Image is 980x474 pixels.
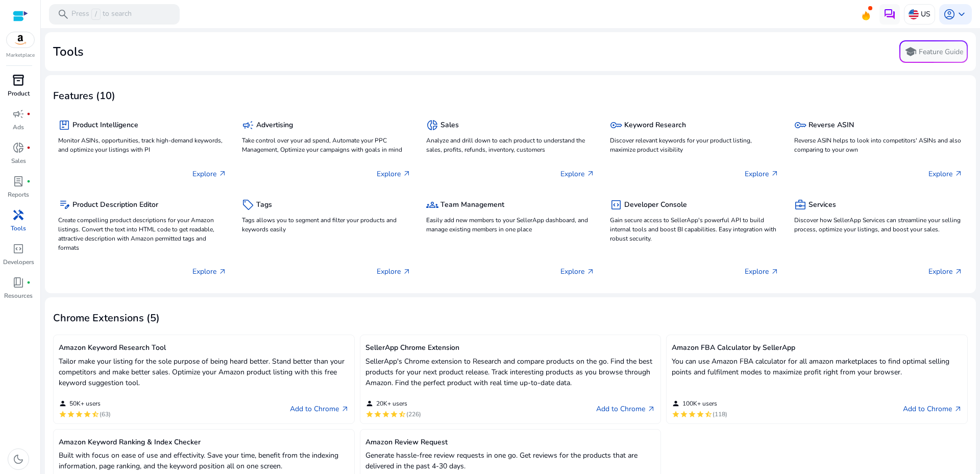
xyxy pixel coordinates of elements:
img: amazon.svg [7,32,34,48]
mat-icon: star [67,410,75,418]
p: Easily add new members to your SellerApp dashboard, and manage existing members in one place [426,216,595,234]
p: Explore [745,169,779,179]
p: Press to search [71,9,132,20]
span: business_center [794,199,806,211]
p: Explore [928,169,963,179]
span: sell [242,199,254,211]
p: Explore [560,266,595,277]
span: arrow_outward [218,170,227,178]
mat-icon: star_half [91,410,100,418]
mat-icon: person [59,399,67,408]
h5: Amazon Keyword Ranking & Index Checker [59,438,349,447]
p: Explore [745,266,779,277]
p: Discover relevant keywords for your product listing, maximize product visibility [610,136,778,154]
h5: Product Intelligence [72,121,138,130]
span: groups [426,199,438,211]
span: handyman [12,209,24,221]
span: arrow_outward [954,268,963,276]
h5: Sales [440,121,459,130]
p: Sales [11,156,26,165]
p: Create compelling product descriptions for your Amazon listings. Convert the text into HTML code ... [58,216,227,252]
h5: Services [808,201,836,209]
span: arrow_outward [586,268,595,276]
h5: Amazon FBA Calculator by SellerApp [672,344,962,352]
p: Explore [560,169,595,179]
mat-icon: star_half [398,410,406,418]
p: Resources [4,291,33,300]
a: Add to Chromearrow_outward [903,403,962,415]
p: Product [8,89,30,98]
mat-icon: star [59,410,67,418]
span: arrow_outward [403,268,411,276]
span: code_blocks [610,199,622,211]
mat-icon: star_half [704,410,713,418]
mat-icon: star [688,410,696,418]
mat-icon: person [365,399,374,408]
span: book_4 [12,276,24,289]
mat-icon: person [672,399,680,408]
p: You can use Amazon FBA calculator for all amazon marketplaces to find optimal selling points and ... [672,356,962,377]
p: Developers [3,257,34,267]
p: Explore [377,266,411,277]
p: Generate hassle-free review requests in one go. Get reviews for the products that are delivered i... [365,450,656,471]
span: arrow_outward [954,405,962,413]
mat-icon: star [672,410,680,418]
span: key [794,119,806,131]
p: SellerApp's Chrome extension to Research and compare products on the go. Find the best products f... [365,356,656,388]
mat-icon: star [83,410,91,418]
a: Add to Chromearrow_outward [290,403,349,415]
p: Marketplace [6,52,35,59]
p: Ads [13,123,24,132]
span: fiber_manual_record [27,112,31,116]
span: (226) [406,410,421,418]
span: inventory_2 [12,74,24,86]
p: Reports [8,190,29,199]
span: arrow_outward [403,170,411,178]
span: arrow_outward [771,170,779,178]
mat-icon: star [680,410,688,418]
p: Feature Guide [919,47,963,57]
mat-icon: star [365,410,374,418]
span: (118) [713,410,727,418]
mat-icon: star [382,410,390,418]
p: Built with focus on ease of use and effectivity. Save your time, benefit from the indexing inform... [59,450,349,471]
span: fiber_manual_record [27,280,31,285]
span: keyboard_arrow_down [955,8,968,20]
p: US [921,5,930,23]
span: / [91,9,101,20]
p: Tailor make your listing for the sole purpose of being heard better. Stand better than your compe... [59,356,349,388]
h5: Product Description Editor [72,201,158,209]
span: arrow_outward [954,170,963,178]
p: Take control over your ad spend, Automate your PPC Management, Optimize your campaigns with goals... [242,136,410,154]
span: lab_profile [12,175,24,187]
mat-icon: star [390,410,398,418]
p: Analyze and drill down to each product to understand the sales, profits, refunds, inventory, cust... [426,136,595,154]
mat-icon: star [75,410,83,418]
h5: SellerApp Chrome Extension [365,344,656,352]
span: 50K+ users [69,399,101,408]
h5: Amazon Keyword Research Tool [59,344,349,352]
img: us.svg [909,9,919,19]
span: arrow_outward [647,405,655,413]
span: code_blocks [12,243,24,255]
p: Tools [11,224,26,233]
span: fiber_manual_record [27,179,31,183]
span: dark_mode [12,453,24,465]
span: arrow_outward [771,268,779,276]
h5: Developer Console [624,201,687,209]
p: Reverse ASIN helps to look into competitors' ASINs and also comparing to your own [794,136,963,154]
span: package [58,119,70,131]
span: key [610,119,622,131]
span: search [57,8,69,20]
p: Monitor ASINs, opportunities, track high-demand keywords, and optimize your listings with PI [58,136,227,154]
h5: Reverse ASIN [808,121,854,130]
h3: Chrome Extensions (5) [53,312,160,324]
span: campaign [242,119,254,131]
button: schoolFeature Guide [899,40,968,63]
h2: Tools [53,44,84,59]
p: Gain secure access to SellerApp's powerful API to build internal tools and boost BI capabilities.... [610,216,778,243]
p: Explore [192,169,227,179]
span: campaign [12,108,24,120]
p: Explore [928,266,963,277]
span: 100K+ users [682,399,717,408]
